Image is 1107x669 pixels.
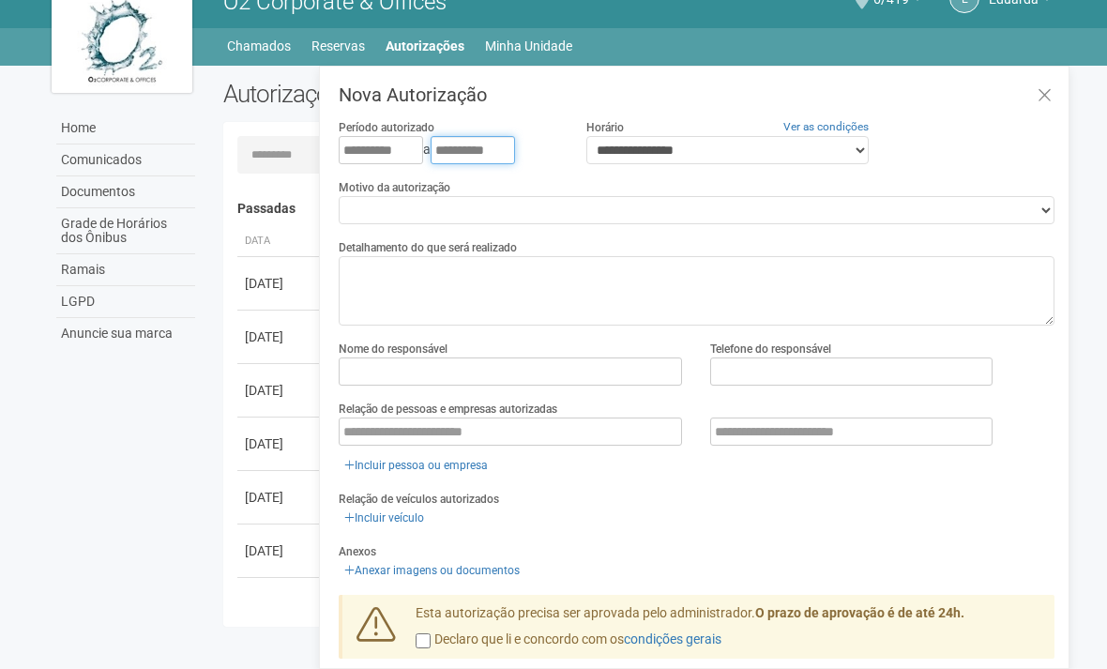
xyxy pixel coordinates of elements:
[402,604,1054,659] div: Esta autorização precisa ser aprovada pelo administrador.
[485,33,572,59] a: Minha Unidade
[339,119,434,136] label: Período autorizado
[339,341,447,357] label: Nome do responsável
[339,491,499,508] label: Relação de veículos autorizados
[416,633,431,648] input: Declaro que li e concordo com oscondições gerais
[56,176,195,208] a: Documentos
[624,631,721,646] a: condições gerais
[339,136,558,164] div: a
[710,341,831,357] label: Telefone do responsável
[56,318,195,349] a: Anuncie sua marca
[237,202,1041,216] h4: Passadas
[586,119,624,136] label: Horário
[237,226,322,257] th: Data
[56,286,195,318] a: LGPD
[56,144,195,176] a: Comunicados
[339,239,517,256] label: Detalhamento do que será realizado
[227,33,291,59] a: Chamados
[339,508,430,528] a: Incluir veículo
[339,560,525,581] a: Anexar imagens ou documentos
[339,401,557,418] label: Relação de pessoas e empresas autorizadas
[339,85,1054,104] h3: Nova Autorização
[386,33,464,59] a: Autorizações
[339,179,450,196] label: Motivo da autorização
[311,33,365,59] a: Reservas
[56,208,195,254] a: Grade de Horários dos Ônibus
[223,80,625,108] h2: Autorizações
[245,541,314,560] div: [DATE]
[245,434,314,453] div: [DATE]
[245,381,314,400] div: [DATE]
[56,113,195,144] a: Home
[245,488,314,507] div: [DATE]
[416,631,721,649] label: Declaro que li e concordo com os
[339,543,376,560] label: Anexos
[245,274,314,293] div: [DATE]
[245,327,314,346] div: [DATE]
[783,120,869,133] a: Ver as condições
[339,455,493,476] a: Incluir pessoa ou empresa
[56,254,195,286] a: Ramais
[755,605,964,620] strong: O prazo de aprovação é de até 24h.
